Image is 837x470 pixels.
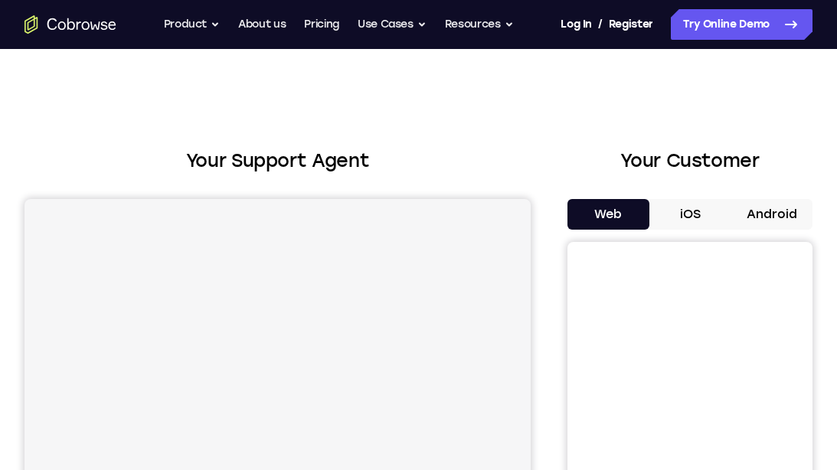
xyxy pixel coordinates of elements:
button: Product [164,9,221,40]
button: Resources [445,9,514,40]
button: Android [731,199,812,230]
button: Use Cases [358,9,427,40]
a: Log In [561,9,591,40]
button: iOS [649,199,731,230]
button: Web [567,199,649,230]
h2: Your Customer [567,147,812,175]
a: Go to the home page [25,15,116,34]
h2: Your Support Agent [25,147,531,175]
a: About us [238,9,286,40]
a: Try Online Demo [671,9,812,40]
a: Pricing [304,9,339,40]
span: / [598,15,603,34]
a: Register [609,9,653,40]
